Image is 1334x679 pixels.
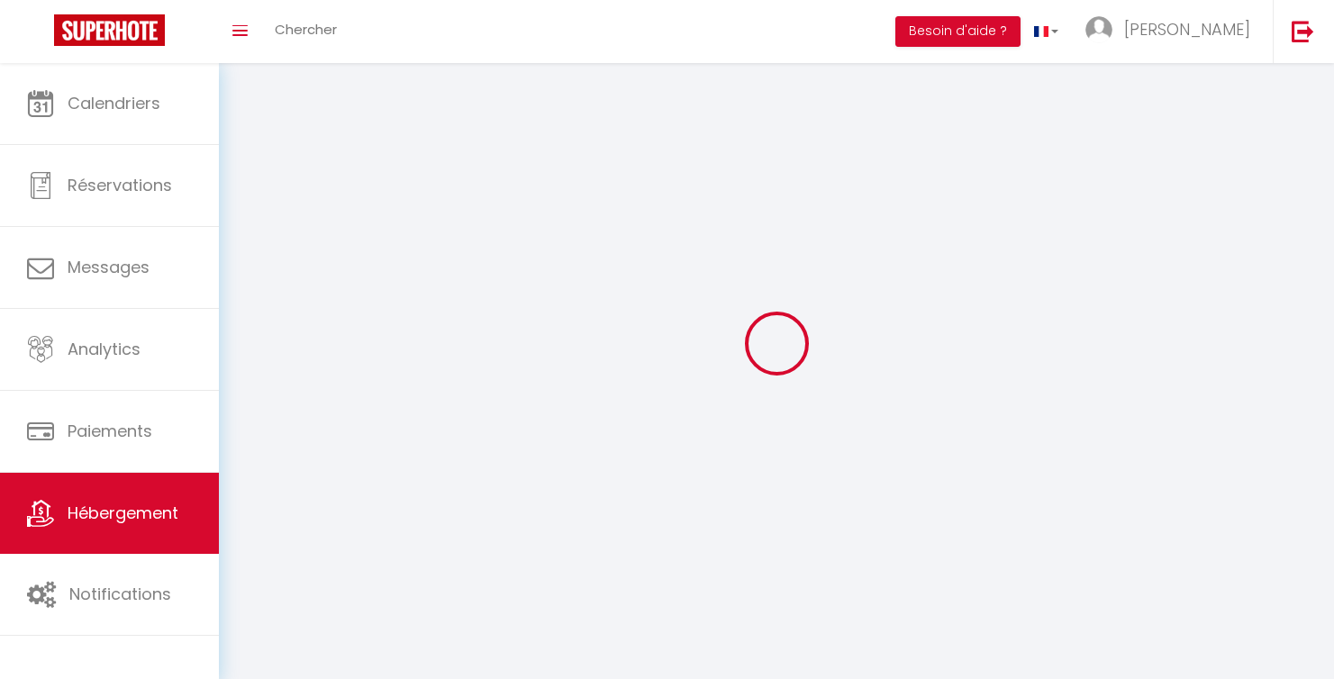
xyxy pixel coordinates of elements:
[68,256,150,278] span: Messages
[895,16,1021,47] button: Besoin d'aide ?
[1124,18,1250,41] span: [PERSON_NAME]
[68,92,160,114] span: Calendriers
[68,174,172,196] span: Réservations
[68,338,141,360] span: Analytics
[68,420,152,442] span: Paiements
[275,20,337,39] span: Chercher
[1085,16,1112,43] img: ...
[54,14,165,46] img: Super Booking
[1292,20,1314,42] img: logout
[69,583,171,605] span: Notifications
[68,502,178,524] span: Hébergement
